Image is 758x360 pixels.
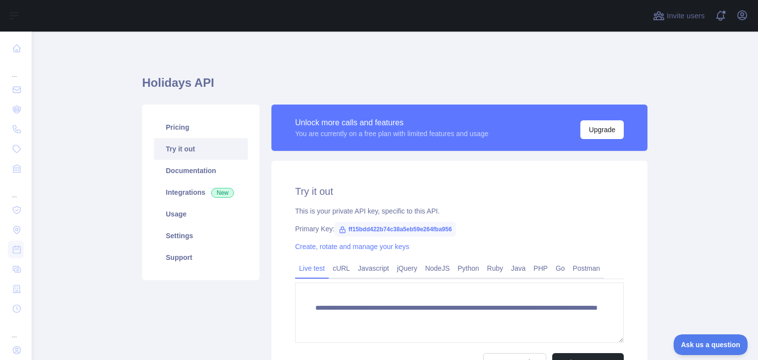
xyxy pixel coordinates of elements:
a: PHP [530,260,552,276]
button: Invite users [651,8,707,24]
a: Pricing [154,116,248,138]
a: Usage [154,203,248,225]
a: NodeJS [421,260,454,276]
h1: Holidays API [142,75,647,99]
span: New [211,188,234,198]
a: Create, rotate and manage your keys [295,243,409,251]
div: ... [8,320,24,339]
a: jQuery [393,260,421,276]
a: Go [552,260,569,276]
a: Javascript [354,260,393,276]
a: Settings [154,225,248,247]
a: cURL [329,260,354,276]
a: Python [454,260,483,276]
a: Integrations New [154,181,248,203]
div: This is your private API key, specific to this API. [295,206,624,216]
a: Ruby [483,260,507,276]
iframe: Toggle Customer Support [674,334,748,355]
a: Try it out [154,138,248,160]
button: Upgrade [580,120,624,139]
div: You are currently on a free plan with limited features and usage [295,129,489,139]
span: Invite users [667,10,705,22]
a: Support [154,247,248,268]
div: ... [8,180,24,199]
a: Postman [569,260,604,276]
a: Java [507,260,530,276]
div: ... [8,59,24,79]
div: Unlock more calls and features [295,117,489,129]
span: ff15bdd422b74c38a5eb59e264fba956 [335,222,455,237]
div: Primary Key: [295,224,624,234]
a: Documentation [154,160,248,181]
h2: Try it out [295,184,624,198]
a: Live test [295,260,329,276]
